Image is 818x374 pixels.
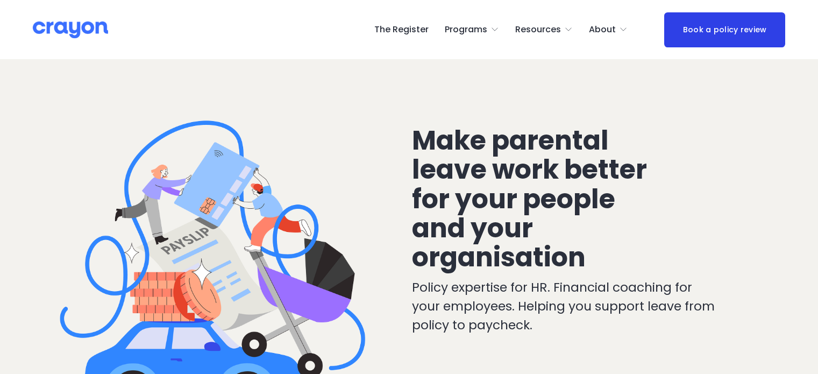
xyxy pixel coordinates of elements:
[374,21,429,38] a: The Register
[412,278,722,335] p: Policy expertise for HR. Financial coaching for your employees. Helping you support leave from po...
[515,22,561,38] span: Resources
[33,20,108,39] img: Crayon
[445,22,487,38] span: Programs
[589,22,616,38] span: About
[412,122,652,276] span: Make parental leave work better for your people and your organisation
[589,21,628,38] a: folder dropdown
[664,12,785,47] a: Book a policy review
[445,21,499,38] a: folder dropdown
[515,21,573,38] a: folder dropdown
